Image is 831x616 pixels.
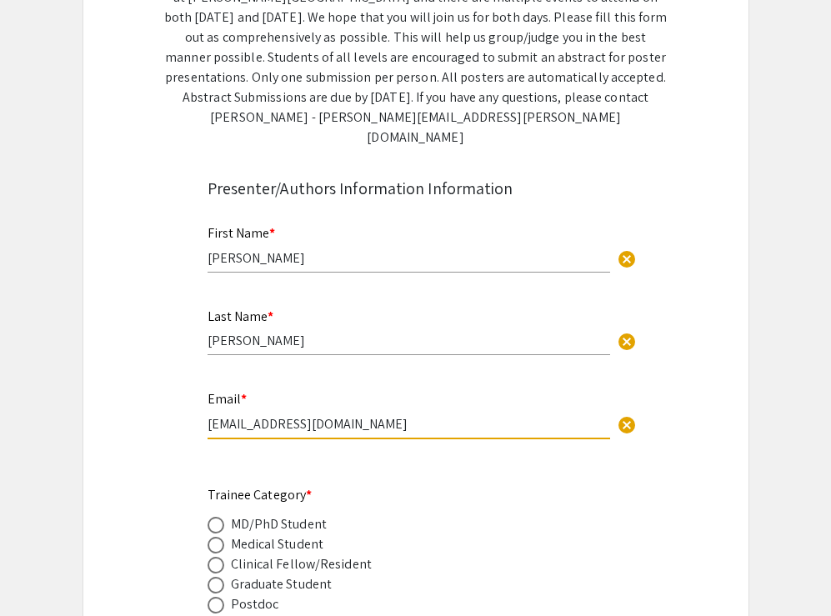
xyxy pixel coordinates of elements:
input: Type Here [208,332,610,349]
button: Clear [610,241,643,274]
mat-label: First Name [208,224,275,242]
div: Postdoc [231,594,279,614]
span: cancel [617,415,637,435]
div: Medical Student [231,534,324,554]
span: cancel [617,332,637,352]
div: Graduate Student [231,574,333,594]
button: Clear [610,408,643,441]
input: Type Here [208,415,610,433]
iframe: Chat [13,541,71,603]
div: MD/PhD Student [231,514,327,534]
button: Clear [610,324,643,358]
input: Type Here [208,249,610,267]
mat-label: Last Name [208,308,273,325]
span: cancel [617,249,637,269]
mat-label: Email [208,390,247,408]
div: Clinical Fellow/Resident [231,554,372,574]
mat-label: Trainee Category [208,486,313,503]
div: Presenter/Authors Information Information [208,176,624,201]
